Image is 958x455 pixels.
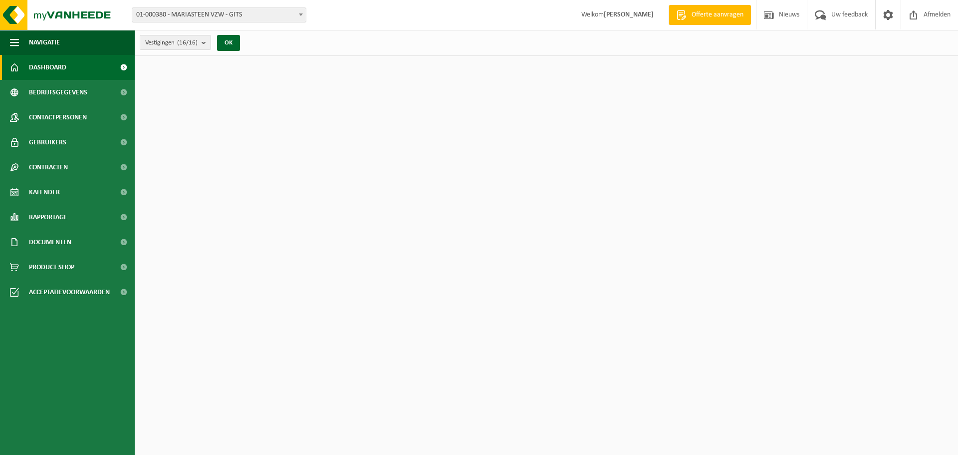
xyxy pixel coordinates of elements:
[29,280,110,305] span: Acceptatievoorwaarden
[29,30,60,55] span: Navigatie
[29,180,60,205] span: Kalender
[689,10,746,20] span: Offerte aanvragen
[132,7,306,22] span: 01-000380 - MARIASTEEN VZW - GITS
[604,11,654,18] strong: [PERSON_NAME]
[145,35,198,50] span: Vestigingen
[29,205,67,230] span: Rapportage
[177,39,198,46] count: (16/16)
[29,255,74,280] span: Product Shop
[29,155,68,180] span: Contracten
[140,35,211,50] button: Vestigingen(16/16)
[669,5,751,25] a: Offerte aanvragen
[29,230,71,255] span: Documenten
[29,80,87,105] span: Bedrijfsgegevens
[217,35,240,51] button: OK
[29,130,66,155] span: Gebruikers
[132,8,306,22] span: 01-000380 - MARIASTEEN VZW - GITS
[29,105,87,130] span: Contactpersonen
[29,55,66,80] span: Dashboard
